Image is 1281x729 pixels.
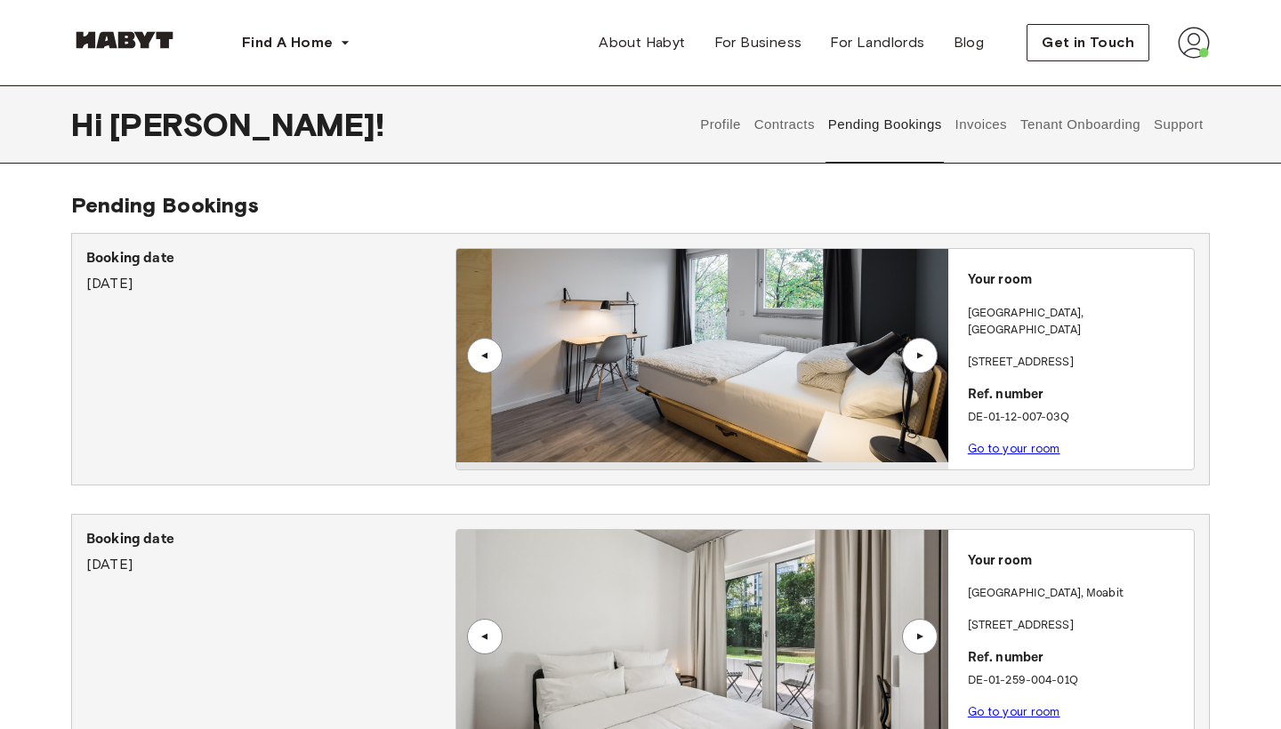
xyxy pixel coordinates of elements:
span: For Business [714,32,802,53]
a: Go to your room [968,705,1060,718]
span: Get in Touch [1042,32,1134,53]
div: ▲ [476,350,494,361]
button: Profile [698,85,744,164]
button: Pending Bookings [826,85,944,164]
p: Ref. number [968,385,1187,405]
p: [GEOGRAPHIC_DATA] , [GEOGRAPHIC_DATA] [968,305,1187,340]
a: Go to your room [968,442,1060,455]
p: Booking date [86,529,455,550]
a: Blog [939,25,999,60]
button: Support [1151,85,1205,164]
button: Tenant Onboarding [1019,85,1143,164]
p: Your room [968,270,1187,291]
div: [DATE] [86,248,455,294]
a: For Business [700,25,817,60]
span: For Landlords [830,32,924,53]
div: [DATE] [86,529,455,575]
p: DE-01-259-004-01Q [968,672,1187,690]
button: Find A Home [228,25,365,60]
span: Pending Bookings [71,192,259,218]
p: DE-01-12-007-03Q [968,409,1187,427]
img: avatar [1178,27,1210,59]
span: Hi [71,106,109,143]
span: Blog [954,32,985,53]
div: ▲ [911,630,929,641]
button: Contracts [752,85,817,164]
a: For Landlords [816,25,939,60]
div: user profile tabs [694,85,1210,164]
p: Ref. number [968,648,1187,669]
div: ▲ [911,350,929,361]
div: ▲ [476,630,494,641]
p: Booking date [86,248,455,269]
button: Get in Touch [1027,24,1149,61]
button: Invoices [953,85,1009,164]
a: About Habyt [584,25,699,60]
p: [STREET_ADDRESS] [968,617,1187,635]
span: Find A Home [242,32,333,53]
p: [GEOGRAPHIC_DATA] , Moabit [968,585,1124,603]
img: Habyt [71,31,178,49]
span: [PERSON_NAME] ! [109,106,384,143]
p: Your room [968,551,1187,572]
p: [STREET_ADDRESS] [968,354,1187,372]
img: Image of the room [456,249,947,462]
span: About Habyt [599,32,685,53]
